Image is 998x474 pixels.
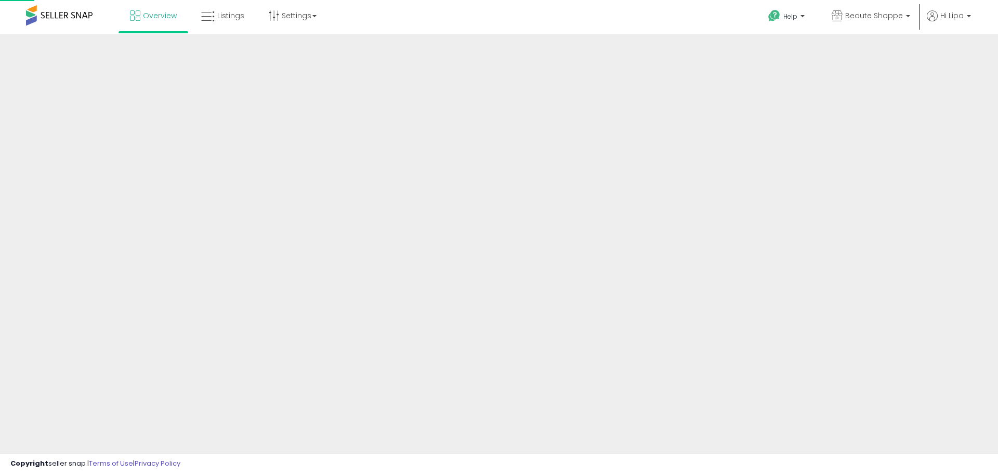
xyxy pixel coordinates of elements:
[768,9,781,22] i: Get Help
[135,458,180,468] a: Privacy Policy
[10,459,180,469] div: seller snap | |
[143,10,177,21] span: Overview
[940,10,964,21] span: Hi Lipa
[217,10,244,21] span: Listings
[783,12,797,21] span: Help
[927,10,971,34] a: Hi Lipa
[10,458,48,468] strong: Copyright
[760,2,815,34] a: Help
[845,10,903,21] span: Beaute Shoppe
[89,458,133,468] a: Terms of Use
